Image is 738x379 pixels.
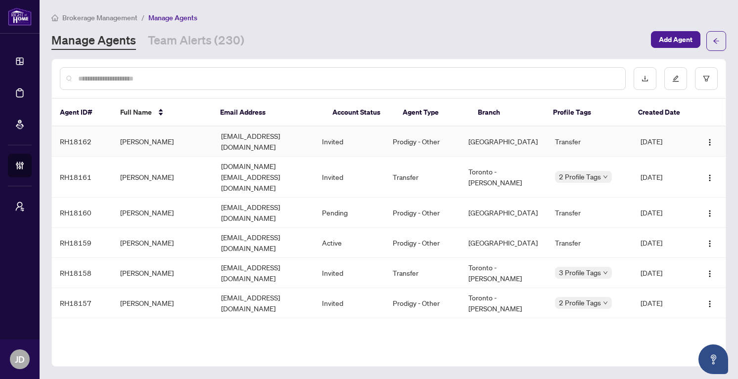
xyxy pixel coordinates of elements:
[545,99,630,126] th: Profile Tags
[547,228,633,258] td: Transfer
[633,157,693,198] td: [DATE]
[213,198,314,228] td: [EMAIL_ADDRESS][DOMAIN_NAME]
[634,67,656,90] button: download
[706,300,714,308] img: Logo
[112,126,213,157] td: [PERSON_NAME]
[314,126,385,157] td: Invited
[52,318,112,348] td: RH18156
[559,171,601,182] span: 2 Profile Tags
[314,318,385,348] td: Invited
[470,99,545,126] th: Branch
[698,344,728,374] button: Open asap
[120,107,152,118] span: Full Name
[702,133,718,149] button: Logo
[395,99,470,126] th: Agent Type
[703,75,710,82] span: filter
[461,288,547,318] td: Toronto - [PERSON_NAME]
[385,126,461,157] td: Prodigy - Other
[112,198,213,228] td: [PERSON_NAME]
[706,210,714,217] img: Logo
[314,258,385,288] td: Invited
[15,352,25,366] span: JD
[702,235,718,251] button: Logo
[461,126,547,157] td: [GEOGRAPHIC_DATA]
[461,318,547,348] td: [GEOGRAPHIC_DATA]
[702,295,718,311] button: Logo
[385,258,461,288] td: Transfer
[559,297,601,308] span: 2 Profile Tags
[385,318,461,348] td: New Registrant
[52,157,112,198] td: RH18161
[385,228,461,258] td: Prodigy - Other
[112,99,213,126] th: Full Name
[603,270,608,275] span: down
[633,258,693,288] td: [DATE]
[314,288,385,318] td: Invited
[672,75,679,82] span: edit
[630,99,691,126] th: Created Date
[15,202,25,211] span: user-switch
[52,126,112,157] td: RH18162
[461,198,547,228] td: [GEOGRAPHIC_DATA]
[559,267,601,278] span: 3 Profile Tags
[633,288,693,318] td: [DATE]
[385,157,461,198] td: Transfer
[385,198,461,228] td: Prodigy - Other
[52,198,112,228] td: RH18160
[547,318,633,348] td: -
[314,198,385,228] td: Pending
[633,318,693,348] td: [DATE]
[324,99,395,126] th: Account Status
[148,32,244,50] a: Team Alerts (230)
[461,157,547,198] td: Toronto - [PERSON_NAME]
[702,205,718,220] button: Logo
[52,258,112,288] td: RH18158
[141,12,144,23] li: /
[706,138,714,146] img: Logo
[547,126,633,157] td: Transfer
[633,228,693,258] td: [DATE]
[314,228,385,258] td: Active
[706,270,714,278] img: Logo
[62,13,138,22] span: Brokerage Management
[603,300,608,305] span: down
[213,288,314,318] td: [EMAIL_ADDRESS][DOMAIN_NAME]
[8,7,32,26] img: logo
[461,258,547,288] td: Toronto - [PERSON_NAME]
[713,38,720,44] span: arrow-left
[603,174,608,179] span: down
[112,288,213,318] td: [PERSON_NAME]
[112,157,213,198] td: [PERSON_NAME]
[642,75,648,82] span: download
[51,32,136,50] a: Manage Agents
[213,157,314,198] td: [DOMAIN_NAME][EMAIL_ADDRESS][DOMAIN_NAME]
[706,240,714,248] img: Logo
[148,13,197,22] span: Manage Agents
[212,99,324,126] th: Email Address
[52,228,112,258] td: RH18159
[385,288,461,318] td: Prodigy - Other
[52,99,112,126] th: Agent ID#
[112,228,213,258] td: [PERSON_NAME]
[213,258,314,288] td: [EMAIL_ADDRESS][DOMAIN_NAME]
[702,265,718,281] button: Logo
[213,126,314,157] td: [EMAIL_ADDRESS][DOMAIN_NAME]
[651,31,700,48] button: Add Agent
[659,32,692,47] span: Add Agent
[633,198,693,228] td: [DATE]
[547,198,633,228] td: Transfer
[314,157,385,198] td: Invited
[695,67,718,90] button: filter
[702,169,718,185] button: Logo
[112,258,213,288] td: [PERSON_NAME]
[461,228,547,258] td: [GEOGRAPHIC_DATA]
[213,318,314,348] td: [EMAIL_ADDRESS][DOMAIN_NAME]
[52,288,112,318] td: RH18157
[51,14,58,21] span: home
[664,67,687,90] button: edit
[112,318,213,348] td: [PERSON_NAME]
[633,126,693,157] td: [DATE]
[706,174,714,182] img: Logo
[213,228,314,258] td: [EMAIL_ADDRESS][DOMAIN_NAME]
